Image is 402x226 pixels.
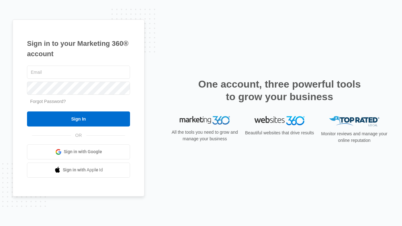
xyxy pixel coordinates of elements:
[27,66,130,79] input: Email
[27,38,130,59] h1: Sign in to your Marketing 360® account
[64,148,102,155] span: Sign in with Google
[30,99,66,104] a: Forgot Password?
[319,131,389,144] p: Monitor reviews and manage your online reputation
[254,116,305,125] img: Websites 360
[27,163,130,178] a: Sign in with Apple Id
[329,116,379,126] img: Top Rated Local
[27,144,130,159] a: Sign in with Google
[180,116,230,125] img: Marketing 360
[244,130,315,136] p: Beautiful websites that drive results
[170,129,240,142] p: All the tools you need to grow and manage your business
[71,132,86,139] span: OR
[27,111,130,126] input: Sign In
[196,78,363,103] h2: One account, three powerful tools to grow your business
[63,167,103,173] span: Sign in with Apple Id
